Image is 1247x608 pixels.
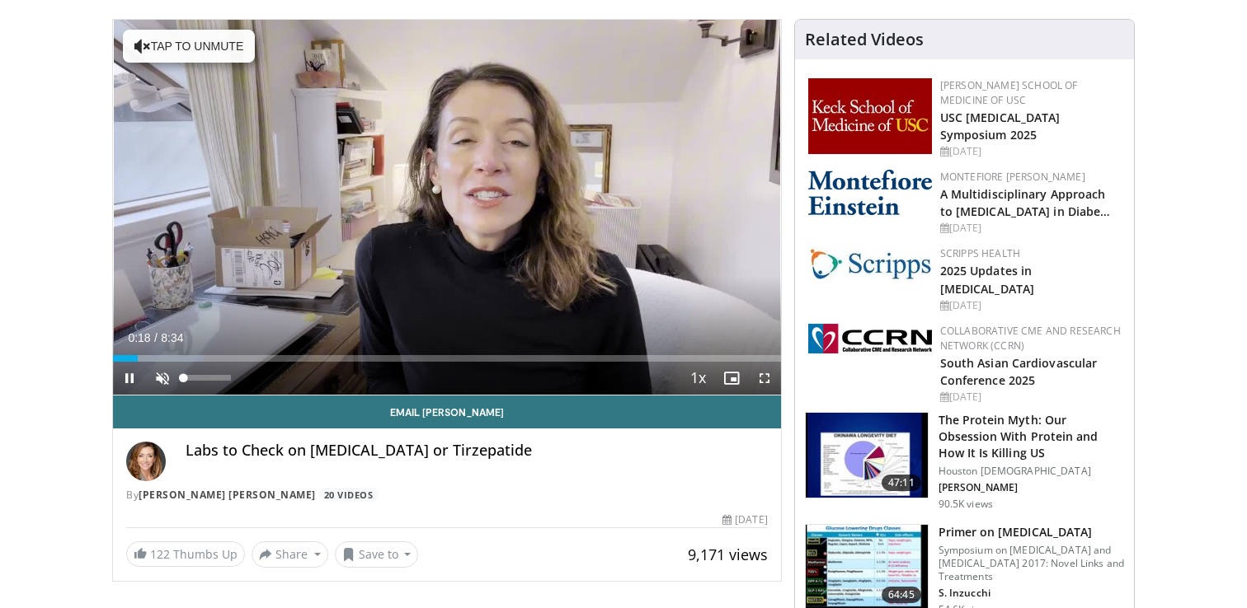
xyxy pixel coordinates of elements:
a: Montefiore [PERSON_NAME] [940,170,1085,184]
a: 122 Thumbs Up [126,541,245,567]
video-js: Video Player [113,20,781,395]
div: Progress Bar [113,355,781,362]
div: Volume Level [183,375,230,381]
p: 90.5K views [939,498,993,511]
h3: The Protein Myth: Our Obsession With Protein and How It Is Killing US [939,412,1124,461]
p: Houston [DEMOGRAPHIC_DATA] [939,465,1124,478]
h4: Related Videos [805,30,924,49]
button: Unmute [146,362,179,395]
div: [DATE] [940,144,1121,159]
span: 122 [150,546,170,562]
span: 9,171 views [688,545,768,564]
p: S. Inzucchi [939,587,1124,600]
a: A Multidisciplinary Approach to [MEDICAL_DATA] in Diabe… [940,186,1111,219]
button: Share [252,541,328,568]
img: b7b8b05e-5021-418b-a89a-60a270e7cf82.150x105_q85_crop-smart_upscale.jpg [806,413,928,498]
div: [DATE] [722,512,767,527]
button: Fullscreen [748,362,781,395]
button: Tap to unmute [123,30,255,63]
span: 8:34 [161,331,183,344]
p: [PERSON_NAME] [939,481,1124,494]
span: / [154,331,158,344]
button: Save to [335,541,419,568]
span: 0:18 [128,331,150,344]
img: b0142b4c-93a1-4b58-8f91-5265c282693c.png.150x105_q85_autocrop_double_scale_upscale_version-0.2.png [808,170,932,215]
span: 64:45 [882,587,921,603]
button: Playback Rate [682,362,715,395]
a: South Asian Cardiovascular Conference 2025 [940,355,1098,388]
button: Pause [113,362,146,395]
button: Enable picture-in-picture mode [715,362,748,395]
a: Email [PERSON_NAME] [113,395,781,428]
img: 7b941f1f-d101-407a-8bfa-07bd47db01ba.png.150x105_q85_autocrop_double_scale_upscale_version-0.2.jpg [808,78,932,154]
a: [PERSON_NAME] [PERSON_NAME] [139,488,316,502]
a: Collaborative CME and Research Network (CCRN) [940,324,1121,353]
a: [PERSON_NAME] School of Medicine of USC [940,78,1078,107]
p: Symposium on [MEDICAL_DATA] and [MEDICAL_DATA] 2017: Novel Links and Treatments [939,544,1124,583]
a: USC [MEDICAL_DATA] Symposium 2025 [940,110,1061,143]
a: Scripps Health [940,246,1020,260]
h4: Labs to Check on [MEDICAL_DATA] or Tirzepatide [186,442,768,460]
a: 2025 Updates in [MEDICAL_DATA] [940,263,1034,296]
a: 47:11 The Protein Myth: Our Obsession With Protein and How It Is Killing US Houston [DEMOGRAPHIC_... [805,412,1124,511]
img: Avatar [126,442,166,481]
div: [DATE] [940,298,1121,313]
img: a04ee3ba-8487-4636-b0fb-5e8d268f3737.png.150x105_q85_autocrop_double_scale_upscale_version-0.2.png [808,324,932,353]
a: 20 Videos [318,488,379,502]
h3: Primer on [MEDICAL_DATA] [939,524,1124,540]
img: c9f2b0b7-b02a-4276-a72a-b0cbb4230bc1.jpg.150x105_q85_autocrop_double_scale_upscale_version-0.2.jpg [808,246,932,280]
div: [DATE] [940,390,1121,405]
div: By [126,488,768,503]
div: [DATE] [940,221,1121,236]
span: 47:11 [882,475,921,491]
